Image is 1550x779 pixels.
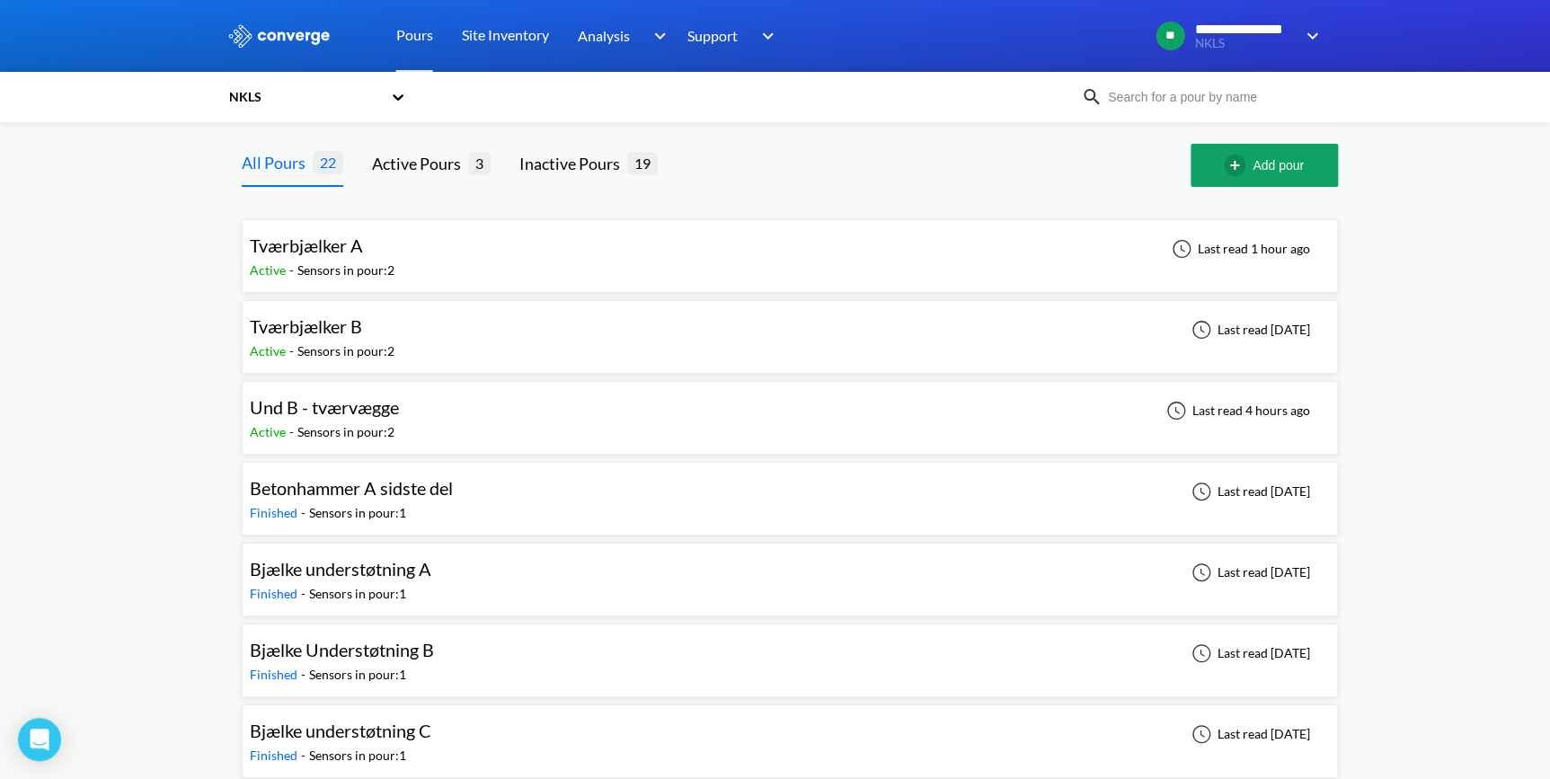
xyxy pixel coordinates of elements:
[297,422,394,442] div: Sensors in pour: 2
[1182,642,1315,664] div: Last read [DATE]
[242,644,1338,659] a: Bjælke Understøtning BFinished-Sensors in pour:1Last read [DATE]
[313,151,343,173] span: 22
[1182,319,1315,341] div: Last read [DATE]
[1156,400,1315,421] div: Last read 4 hours ago
[289,343,297,359] span: -
[1194,37,1294,50] span: NKLS
[578,24,630,47] span: Analysis
[242,563,1338,579] a: Bjælke understøtning AFinished-Sensors in pour:1Last read [DATE]
[242,402,1338,417] a: Und B - tværvæggeActive-Sensors in pour:2Last read 4 hours ago
[242,725,1338,740] a: Bjælke understøtning CFinished-Sensors in pour:1Last read [DATE]
[250,343,289,359] span: Active
[250,477,453,499] span: Betonhammer A sidste del
[301,667,309,682] span: -
[250,424,289,439] span: Active
[301,748,309,763] span: -
[289,424,297,439] span: -
[309,665,406,685] div: Sensors in pour: 1
[519,151,627,176] div: Inactive Pours
[1182,723,1315,745] div: Last read [DATE]
[750,25,779,47] img: downArrow.svg
[687,24,738,47] span: Support
[250,586,301,601] span: Finished
[250,558,431,580] span: Bjælke understøtning A
[250,505,301,520] span: Finished
[1182,481,1315,502] div: Last read [DATE]
[301,505,309,520] span: -
[227,87,382,107] div: NKLS
[242,321,1338,336] a: Tværbjælker BActive-Sensors in pour:2Last read [DATE]
[309,503,406,523] div: Sensors in pour: 1
[18,718,61,761] div: Open Intercom Messenger
[250,720,431,741] span: Bjælke understøtning C
[1162,238,1315,260] div: Last read 1 hour ago
[309,746,406,766] div: Sensors in pour: 1
[250,639,434,660] span: Bjælke Understøtning B
[1295,25,1324,47] img: downArrow.svg
[1182,562,1315,583] div: Last read [DATE]
[642,25,670,47] img: downArrow.svg
[1224,155,1253,176] img: add-circle-outline.svg
[250,262,289,278] span: Active
[1191,144,1338,187] button: Add pour
[242,150,313,175] div: All Pours
[1103,87,1320,107] input: Search for a pour by name
[227,24,332,48] img: logo_ewhite.svg
[250,315,362,337] span: Tværbjælker B
[309,584,406,604] div: Sensors in pour: 1
[297,341,394,361] div: Sensors in pour: 2
[627,152,658,174] span: 19
[250,667,301,682] span: Finished
[250,235,363,256] span: Tværbjælker A
[468,152,491,174] span: 3
[250,396,399,418] span: Und B - tværvægge
[289,262,297,278] span: -
[297,261,394,280] div: Sensors in pour: 2
[242,240,1338,255] a: Tværbjælker AActive-Sensors in pour:2Last read 1 hour ago
[1081,86,1103,108] img: icon-search.svg
[301,586,309,601] span: -
[242,482,1338,498] a: Betonhammer A sidste delFinished-Sensors in pour:1Last read [DATE]
[250,748,301,763] span: Finished
[372,151,468,176] div: Active Pours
